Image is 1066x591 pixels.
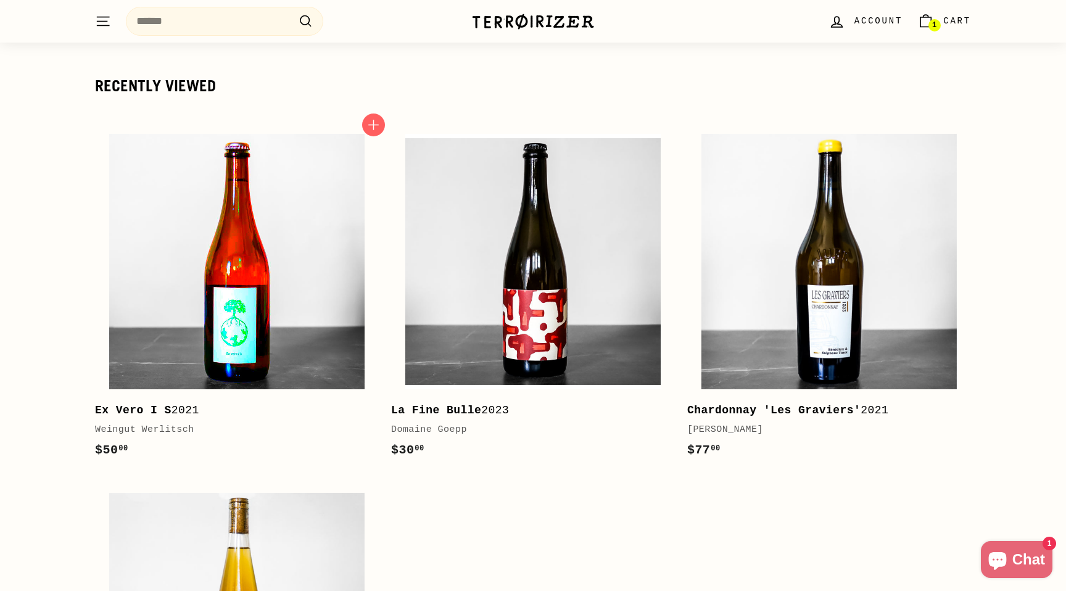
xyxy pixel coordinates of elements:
[391,423,663,437] div: Domaine Goepp
[854,14,903,28] span: Account
[391,443,424,457] span: $30
[415,444,424,453] sup: 00
[687,423,959,437] div: [PERSON_NAME]
[821,3,910,39] a: Account
[95,423,366,437] div: Weingut Werlitsch
[391,120,675,473] a: La Fine Bulle2023Domaine Goepp
[910,3,978,39] a: Cart
[391,404,481,416] b: La Fine Bulle
[687,402,959,419] div: 2021
[711,444,720,453] sup: 00
[95,120,379,473] a: Ex Vero I S2021Weingut Werlitsch
[943,14,971,28] span: Cart
[687,443,721,457] span: $77
[391,402,663,419] div: 2023
[687,120,971,473] a: Chardonnay 'Les Graviers'2021[PERSON_NAME]
[95,404,171,416] b: Ex Vero I S
[977,541,1056,581] inbox-online-store-chat: Shopify online store chat
[932,21,936,30] span: 1
[687,404,861,416] b: Chardonnay 'Les Graviers'
[95,402,366,419] div: 2021
[95,78,971,95] div: Recently viewed
[118,444,128,453] sup: 00
[95,443,128,457] span: $50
